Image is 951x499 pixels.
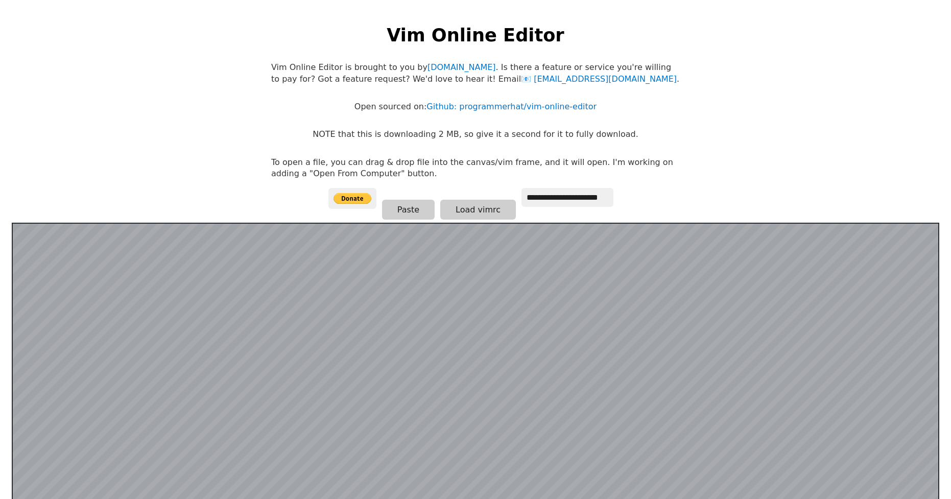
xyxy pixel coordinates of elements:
[313,129,638,140] p: NOTE that this is downloading 2 MB, so give it a second for it to fully download.
[387,22,564,47] h1: Vim Online Editor
[271,157,680,180] p: To open a file, you can drag & drop file into the canvas/vim frame, and it will open. I'm working...
[382,200,435,220] button: Paste
[427,62,496,72] a: [DOMAIN_NAME]
[354,101,597,112] p: Open sourced on:
[521,74,677,84] a: [EMAIL_ADDRESS][DOMAIN_NAME]
[271,62,680,85] p: Vim Online Editor is brought to you by . Is there a feature or service you're willing to pay for?...
[426,102,597,111] a: Github: programmerhat/vim-online-editor
[440,200,516,220] button: Load vimrc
